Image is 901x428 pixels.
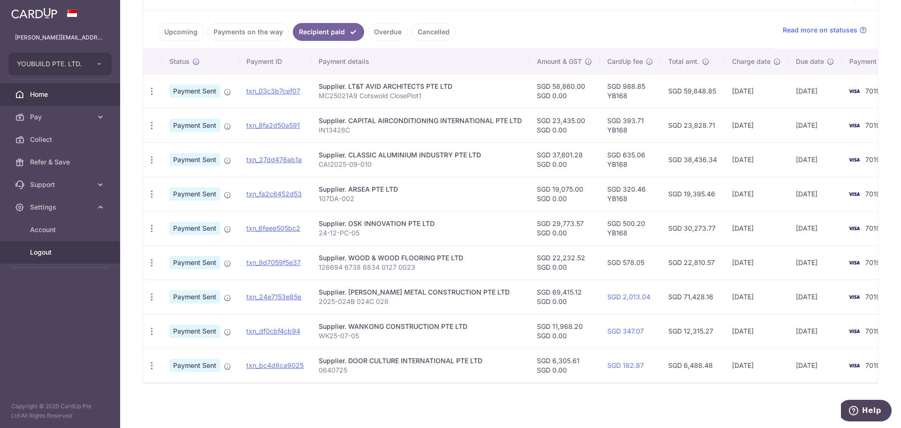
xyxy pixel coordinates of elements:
span: Refer & Save [30,157,92,167]
span: Payment Sent [169,359,220,372]
div: Supplier. CLASSIC ALUMINIUM INDUSTRY PTE LTD [319,150,522,160]
td: SGD 393.71 YB168 [600,108,661,142]
span: 7019 [865,258,880,266]
a: txn_27dd476ab1a [246,156,302,163]
div: Supplier. WOOD & WOOD FLOORING PTE LTD [319,253,522,263]
td: [DATE] [788,314,842,348]
span: 7019 [865,361,880,369]
a: txn_8fa2d50a591 [246,121,300,129]
p: [PERSON_NAME][EMAIL_ADDRESS][DOMAIN_NAME] [15,33,105,42]
td: [DATE] [788,74,842,108]
span: Charge date [732,57,771,66]
span: Home [30,90,92,99]
a: Overdue [368,23,408,41]
img: Bank Card [845,291,863,303]
td: [DATE] [788,280,842,314]
td: SGD 38,436.34 [661,142,725,177]
td: [DATE] [725,348,788,382]
button: YOUBUILD PTE. LTD. [8,53,112,75]
span: Payment Sent [169,222,220,235]
td: [DATE] [788,177,842,211]
td: [DATE] [788,245,842,280]
span: Status [169,57,190,66]
td: [DATE] [725,74,788,108]
td: SGD 500.20 YB168 [600,211,661,245]
td: [DATE] [725,177,788,211]
div: Supplier. DOOR CULTURE INTERNATIONAL PTE LTD [319,356,522,366]
span: Pay [30,112,92,122]
div: Supplier. WANKONG CONSTRUCTION PTE LTD [319,322,522,331]
span: 7019 [865,87,880,95]
td: SGD 6,305.61 SGD 0.00 [529,348,600,382]
p: 126694 6738 6834 0127 0023 [319,263,522,272]
td: SGD 30,273.77 [661,211,725,245]
span: Settings [30,202,92,212]
span: Read more on statuses [783,25,857,35]
td: SGD 22,232.52 SGD 0.00 [529,245,600,280]
a: Payments on the way [207,23,289,41]
img: Bank Card [845,326,863,337]
td: SGD 37,801.28 SGD 0.00 [529,142,600,177]
p: CAI2025-09-010 [319,160,522,169]
span: Due date [796,57,824,66]
img: Bank Card [845,86,863,97]
a: Cancelled [412,23,456,41]
td: [DATE] [725,108,788,142]
a: txn_fa2c6452d53 [246,190,302,198]
td: [DATE] [788,211,842,245]
td: SGD 19,075.00 SGD 0.00 [529,177,600,211]
span: Total amt. [668,57,699,66]
span: CardUp fee [607,57,643,66]
td: [DATE] [725,314,788,348]
span: Support [30,180,92,189]
img: Bank Card [845,360,863,371]
img: Bank Card [845,223,863,234]
td: [DATE] [725,280,788,314]
td: SGD 23,435.00 SGD 0.00 [529,108,600,142]
p: IN13428C [319,125,522,135]
a: Recipient paid [293,23,364,41]
span: Payment Sent [169,325,220,338]
p: 107DA-002 [319,194,522,203]
td: SGD 11,968.20 SGD 0.00 [529,314,600,348]
a: txn_24e7153e85e [246,293,301,301]
th: Payment details [311,49,529,74]
span: Payment Sent [169,256,220,269]
span: Payment Sent [169,85,220,98]
a: Read more on statuses [783,25,867,35]
img: Bank Card [845,188,863,200]
div: Supplier. CAPITAL AIRCONDITIONING INTERNATIONAL PTE LTD [319,116,522,125]
span: Payment Sent [169,290,220,303]
td: [DATE] [725,142,788,177]
iframe: Opens a widget where you can find more information [841,400,892,423]
span: YOUBUILD PTE. LTD. [17,59,86,69]
span: 7019 [865,293,880,301]
span: Account [30,225,92,234]
p: 2025-024B 024C 028 [319,297,522,306]
td: SGD 19,395.46 [661,177,725,211]
img: Bank Card [845,257,863,268]
a: SGD 182.87 [607,361,644,369]
img: Bank Card [845,120,863,131]
div: Supplier. LT&T AVID ARCHITECTS PTE LTD [319,82,522,91]
td: SGD 988.85 YB168 [600,74,661,108]
p: WK25-07-05 [319,331,522,341]
span: 7019 [865,190,880,198]
img: CardUp [11,8,57,19]
span: Collect [30,135,92,144]
td: SGD 320.46 YB168 [600,177,661,211]
td: SGD 71,428.16 [661,280,725,314]
a: SGD 347.07 [607,327,644,335]
a: SGD 2,013.04 [607,293,650,301]
span: Amount & GST [537,57,582,66]
img: Bank Card [845,154,863,165]
span: 7019 [865,224,880,232]
td: SGD 29,773.57 SGD 0.00 [529,211,600,245]
span: 7019 [865,121,880,129]
span: 7019 [865,156,880,163]
a: txn_df0cbf4cb94 [246,327,300,335]
td: [DATE] [788,108,842,142]
span: Payment Sent [169,187,220,201]
td: SGD 23,828.71 [661,108,725,142]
